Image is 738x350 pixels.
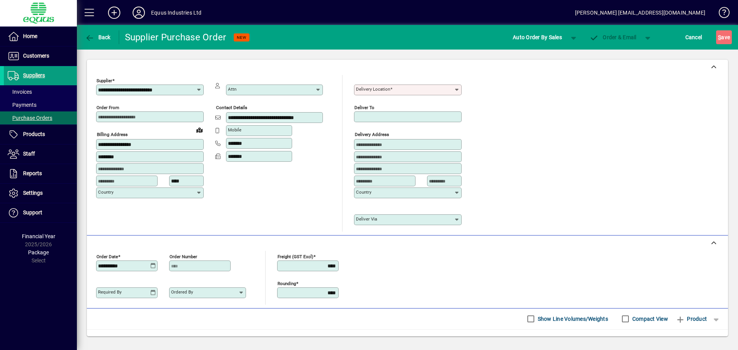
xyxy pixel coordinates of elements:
div: Equus Industries Ltd [151,7,202,19]
a: View on map [193,124,206,136]
span: Invoices [8,89,32,95]
span: S [718,34,721,40]
span: Support [23,209,42,216]
app-page-header-button: Back [77,30,119,44]
button: Product [672,312,711,326]
span: Cancel [685,31,702,43]
mat-label: Order date [96,254,118,259]
mat-label: Order number [170,254,197,259]
a: Support [4,203,77,222]
span: Financial Year [22,233,55,239]
a: Settings [4,184,77,203]
button: Cancel [683,30,704,44]
span: Reports [23,170,42,176]
a: Payments [4,98,77,111]
mat-label: Freight (GST excl) [278,254,313,259]
span: Product [676,313,707,325]
mat-label: Ordered by [171,289,193,295]
button: Auto Order By Sales [509,30,566,44]
mat-label: Attn [228,86,236,92]
span: NEW [237,35,246,40]
span: Order & Email [590,34,637,40]
label: Compact View [631,315,668,323]
span: Suppliers [23,72,45,78]
a: Home [4,27,77,46]
mat-label: Rounding [278,280,296,286]
span: Purchase Orders [8,115,52,121]
a: Customers [4,46,77,66]
span: Auto Order By Sales [513,31,562,43]
a: Reports [4,164,77,183]
a: Products [4,125,77,144]
mat-label: Country [98,189,113,195]
mat-label: Mobile [228,127,241,133]
span: Products [23,131,45,137]
a: Knowledge Base [713,2,728,27]
a: Invoices [4,85,77,98]
span: Home [23,33,37,39]
mat-label: Delivery Location [356,86,390,92]
mat-label: Country [356,189,371,195]
mat-label: Deliver To [354,105,374,110]
span: Back [85,34,111,40]
span: Settings [23,190,43,196]
mat-label: Required by [98,289,121,295]
mat-label: Deliver via [356,216,377,222]
span: Customers [23,53,49,59]
div: [PERSON_NAME] [EMAIL_ADDRESS][DOMAIN_NAME] [575,7,705,19]
a: Staff [4,144,77,164]
span: Payments [8,102,37,108]
button: Back [83,30,113,44]
button: Order & Email [586,30,640,44]
div: Supplier Purchase Order [125,31,226,43]
span: Staff [23,151,35,157]
span: Package [28,249,49,255]
label: Show Line Volumes/Weights [536,315,608,323]
mat-label: Supplier [96,78,112,83]
span: ave [718,31,730,43]
mat-label: Order from [96,105,119,110]
a: Purchase Orders [4,111,77,124]
button: Save [716,30,732,44]
button: Add [102,6,126,20]
button: Profile [126,6,151,20]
